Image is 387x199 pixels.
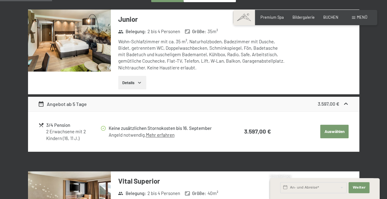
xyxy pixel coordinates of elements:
[146,132,174,138] a: Mehr erfahren
[292,15,315,20] a: Bildergalerie
[28,10,111,72] img: mss_renderimg.php
[320,125,349,138] button: Auswählen
[108,125,224,132] div: Keine zusätzlichen Stornokosten bis 16. September
[118,14,285,24] h3: Junior
[185,190,206,197] strong: Größe :
[349,182,369,193] button: Weiter
[118,28,146,35] strong: Belegung :
[118,190,146,197] strong: Belegung :
[270,174,291,178] span: Schnellanfrage
[208,190,218,197] span: 40 m²
[269,187,271,191] span: 1
[185,28,206,35] strong: Größe :
[108,132,224,138] div: Angeld notwendig.
[46,122,100,129] div: 3/4 Pension
[118,176,285,186] h3: Vital Superior
[28,97,359,111] div: Angebot ab 5 Tage3.597,00 €
[260,15,284,20] a: Premium Spa
[147,28,180,35] span: 2 bis 4 Personen
[357,15,367,20] span: Menü
[118,38,285,71] div: Wohn-Schlafzimmer mit ca. 35 m², Naturholzboden, Badezimmer mit Dusche, Bidet, getrenntem WC, Dop...
[323,15,338,20] a: BUCHEN
[317,101,339,107] strong: 3.597,00 €
[208,28,218,35] span: 35 m²
[147,190,180,197] span: 2 bis 4 Personen
[46,128,100,142] div: 2 Erwachsene mit 2 Kindern (16, 11 J.)
[353,185,365,190] span: Weiter
[134,114,185,120] span: Einwilligung Marketing*
[118,76,146,89] button: Details
[38,100,87,108] div: Angebot ab 5 Tage
[244,128,271,135] strong: 3.597,00 €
